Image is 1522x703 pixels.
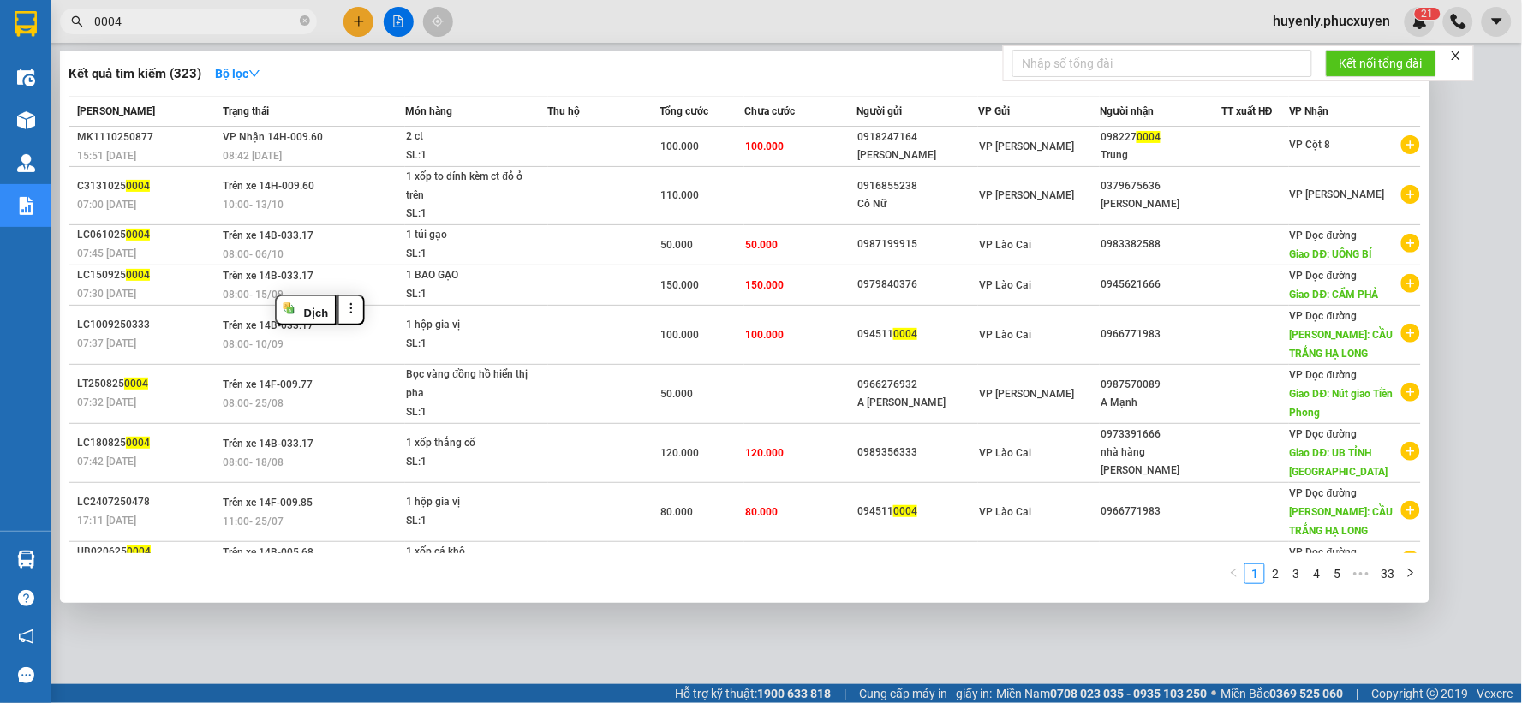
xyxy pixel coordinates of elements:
span: Giao DĐ: UÔNG BÍ [1290,248,1373,260]
img: logo-vxr [15,11,37,37]
li: 2 [1265,563,1286,584]
div: 098227 [1101,128,1221,146]
div: 0987199915 [857,235,977,253]
h3: Kết quả tìm kiếm ( 323 ) [69,65,201,83]
div: LC061025 [77,226,218,244]
span: 08:00 - 15/09 [223,289,284,301]
div: LC2407250478 [77,493,218,511]
span: 0004 [1137,131,1161,143]
button: left [1224,563,1244,584]
span: Giao DĐ: Nút giao Tiền Phong [1290,388,1394,419]
div: 1 hộp gia vị [406,493,534,512]
span: VP Dọc đường [1290,229,1358,241]
span: 08:00 - 18/08 [223,456,284,468]
div: 094511 [857,325,977,343]
div: SL: 1 [406,205,534,223]
span: plus-circle [1401,135,1420,154]
div: 1 xốp cá khô [406,543,534,562]
span: close-circle [300,14,310,30]
span: Trên xe 14F-009.77 [223,378,313,390]
li: 4 [1306,563,1327,584]
div: [PERSON_NAME] [857,146,977,164]
span: 100.000 [661,140,700,152]
span: 07:37 [DATE] [77,337,136,349]
img: warehouse-icon [17,551,35,569]
div: SL: 1 [406,146,534,165]
span: question-circle [18,590,34,606]
div: 0916855238 [857,177,977,195]
span: Trên xe 14B-033.17 [223,319,313,331]
div: LC180825 [77,434,218,452]
div: MK1110250877 [77,128,218,146]
span: 0004 [893,328,917,340]
span: VP Dọc đường [1290,310,1358,322]
span: plus-circle [1401,501,1420,520]
div: 0973391666 [1101,426,1221,444]
div: 1 túi gạo [406,226,534,245]
div: 0989356333 [857,444,977,462]
span: 0004 [124,378,148,390]
span: 15:51 [DATE] [77,150,136,162]
div: 0983382588 [1101,235,1221,253]
a: 3 [1286,564,1305,583]
div: SL: 1 [406,403,534,422]
input: Nhập số tổng đài [1012,50,1312,77]
div: UB020625 [77,543,218,561]
span: notification [18,629,34,645]
span: close-circle [300,15,310,26]
div: 0945621666 [1101,276,1221,294]
span: right [1406,568,1416,578]
span: VP Dọc đường [1290,270,1358,282]
span: VP Lào Cai [979,506,1031,518]
span: plus-circle [1401,234,1420,253]
a: 1 [1245,564,1264,583]
div: 1 xốp thắng cố [406,434,534,453]
span: 110.000 [661,189,700,201]
span: Trên xe 14F-009.85 [223,497,313,509]
span: TT xuất HĐ [1221,105,1273,117]
span: VP Lào Cai [979,239,1031,251]
span: VP Gửi [978,105,1010,117]
div: 0379675636 [1101,177,1221,195]
span: plus-circle [1401,442,1420,461]
span: Trên xe 14B-033.17 [223,270,313,282]
div: SL: 1 [406,285,534,304]
span: Giao DĐ: CẨM PHẢ [1290,289,1379,301]
span: plus-circle [1401,324,1420,343]
a: 2 [1266,564,1285,583]
span: plus-circle [1401,383,1420,402]
span: Giao DĐ: UB TỈNH [GEOGRAPHIC_DATA] [1290,447,1388,478]
span: VP Nhận 14H-009.60 [223,131,323,143]
a: 33 [1376,564,1400,583]
span: 0004 [893,505,917,517]
li: 1 [1244,563,1265,584]
div: 2 ct [406,128,534,146]
div: 1 hộp gia vị [406,316,534,335]
span: 50.000 [661,388,694,400]
div: A Mạnh [1101,394,1221,412]
span: VP [PERSON_NAME] [1290,188,1385,200]
li: 3 [1286,563,1306,584]
span: [PERSON_NAME] [77,105,155,117]
span: Món hàng [405,105,452,117]
span: 120.000 [745,447,784,459]
div: A [PERSON_NAME] [857,394,977,412]
div: 1 xốp to dính kèm ct đỏ ở trên [406,168,534,205]
span: VP Dọc đường [1290,428,1358,440]
span: 120.000 [661,447,700,459]
span: 08:00 - 06/10 [223,248,284,260]
span: ••• [1347,563,1375,584]
span: Trên xe 14B-033.17 [223,438,313,450]
div: C3131025 [77,177,218,195]
div: 0979840376 [857,276,977,294]
span: 0004 [126,269,150,281]
button: Bộ lọcdown [201,60,274,87]
span: 07:30 [DATE] [77,288,136,300]
button: Kết nối tổng đài [1326,50,1436,77]
span: left [1229,568,1239,578]
img: warehouse-icon [17,154,35,172]
span: VP Dọc đường [1290,369,1358,381]
span: [PERSON_NAME]: CẦU TRẮNG HẠ LONG [1290,506,1394,537]
span: [PERSON_NAME]: CẦU TRẮNG HẠ LONG [1290,329,1394,360]
span: VP [PERSON_NAME] [979,140,1074,152]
